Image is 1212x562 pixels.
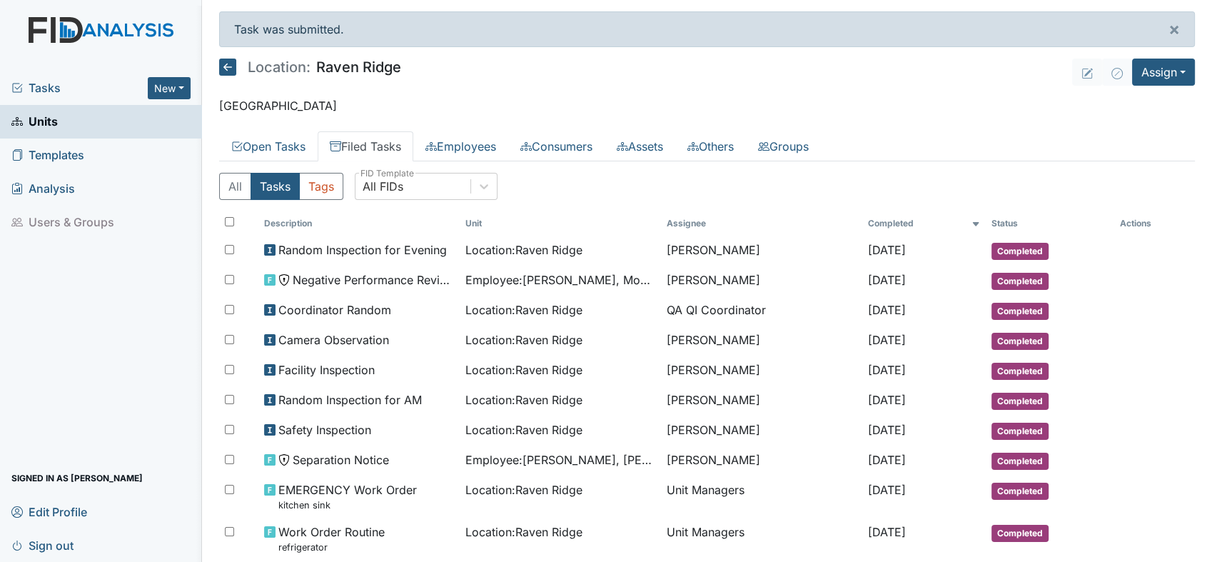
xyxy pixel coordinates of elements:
div: Task was submitted. [219,11,1195,47]
span: Location : Raven Ridge [465,481,582,498]
span: EMERGENCY Work Order kitchen sink [278,481,417,512]
span: × [1168,19,1180,39]
h5: Raven Ridge [219,59,401,76]
span: Completed [991,333,1049,350]
button: All [219,173,251,200]
th: Assignee [661,211,862,236]
div: All FIDs [363,178,403,195]
span: Completed [991,363,1049,380]
span: Employee : [PERSON_NAME], [PERSON_NAME] [465,451,655,468]
span: [DATE] [868,243,906,257]
span: Signed in as [PERSON_NAME] [11,467,143,489]
td: QA QI Coordinator [661,296,862,326]
span: Location : Raven Ridge [465,421,582,438]
span: Edit Profile [11,501,87,523]
td: [PERSON_NAME] [661,326,862,356]
span: [DATE] [868,363,906,377]
p: [GEOGRAPHIC_DATA] [219,97,1195,114]
th: Toggle SortBy [986,211,1115,236]
span: Location : Raven Ridge [465,241,582,259]
span: Location : Raven Ridge [465,331,582,348]
span: Facility Inspection [278,361,375,378]
span: [DATE] [868,333,906,347]
span: Work Order Routine refrigerator [278,523,385,554]
td: [PERSON_NAME] [661,416,862,446]
div: Type filter [219,173,343,200]
span: [DATE] [868,303,906,317]
td: [PERSON_NAME] [661,236,862,266]
a: Employees [413,131,508,161]
span: Location : Raven Ridge [465,361,582,378]
button: Tags [299,173,343,200]
a: Others [675,131,746,161]
span: Location : Raven Ridge [465,391,582,408]
span: Location: [248,60,310,74]
span: Employee : [PERSON_NAME], Montreil [465,271,655,288]
td: [PERSON_NAME] [661,356,862,386]
span: Negative Performance Review [293,271,454,288]
span: Sign out [11,534,74,556]
span: Coordinator Random [278,301,391,318]
td: Unit Managers [661,476,862,518]
span: Random Inspection for Evening [278,241,447,259]
span: Completed [991,483,1049,500]
span: Completed [991,393,1049,410]
th: Actions [1114,211,1186,236]
span: Completed [991,423,1049,440]
span: [DATE] [868,453,906,467]
span: Camera Observation [278,331,389,348]
span: Separation Notice [293,451,389,468]
span: [DATE] [868,483,906,497]
input: Toggle All Rows Selected [225,217,234,226]
span: Completed [991,303,1049,320]
button: Assign [1132,59,1195,86]
a: Filed Tasks [318,131,413,161]
span: [DATE] [868,525,906,539]
th: Toggle SortBy [460,211,661,236]
span: Completed [991,273,1049,290]
th: Toggle SortBy [862,211,986,236]
td: [PERSON_NAME] [661,266,862,296]
span: Analysis [11,178,75,200]
small: kitchen sink [278,498,417,512]
button: New [148,77,191,99]
td: [PERSON_NAME] [661,446,862,476]
span: Location : Raven Ridge [465,301,582,318]
a: Tasks [11,79,148,96]
a: Groups [746,131,821,161]
td: Unit Managers [661,518,862,560]
span: Completed [991,243,1049,260]
span: Units [11,111,58,133]
span: Completed [991,525,1049,542]
span: Safety Inspection [278,421,371,438]
button: Tasks [251,173,300,200]
td: [PERSON_NAME] [661,386,862,416]
th: Toggle SortBy [258,211,460,236]
button: × [1154,12,1194,46]
span: [DATE] [868,393,906,407]
a: Open Tasks [219,131,318,161]
span: Random Inspection for AM [278,391,422,408]
small: refrigerator [278,541,385,554]
a: Assets [605,131,675,161]
span: Templates [11,144,84,166]
span: Completed [991,453,1049,470]
span: [DATE] [868,423,906,437]
span: [DATE] [868,273,906,287]
a: Consumers [508,131,605,161]
span: Location : Raven Ridge [465,523,582,541]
